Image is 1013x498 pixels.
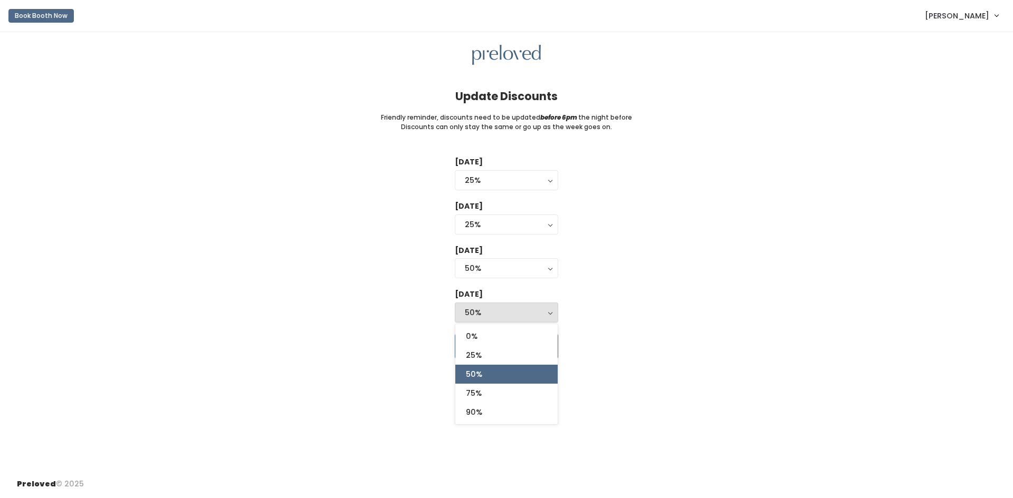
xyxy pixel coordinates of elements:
button: Book Booth Now [8,9,74,23]
label: [DATE] [455,245,483,256]
span: 50% [466,368,482,380]
label: [DATE] [455,157,483,168]
small: Friendly reminder, discounts need to be updated the night before [381,113,632,122]
button: 50% [455,258,558,278]
i: before 6pm [540,113,577,122]
span: 0% [466,330,477,342]
button: 25% [455,170,558,190]
span: 90% [466,406,482,418]
button: 50% [455,302,558,323]
div: 25% [465,174,548,186]
span: Preloved [17,479,56,489]
div: 50% [465,262,548,274]
div: © 2025 [17,470,84,490]
span: 75% [466,387,482,399]
span: 25% [466,349,482,361]
div: 25% [465,219,548,230]
button: 25% [455,214,558,235]
div: 50% [465,307,548,318]
a: Book Booth Now [8,4,74,27]
small: Discounts can only stay the same or go up as the week goes on. [401,122,612,132]
label: [DATE] [455,289,483,300]
label: [DATE] [455,201,483,212]
a: [PERSON_NAME] [914,4,1009,27]
span: [PERSON_NAME] [925,10,989,22]
img: preloved logo [472,45,541,65]
h4: Update Discounts [455,90,558,102]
